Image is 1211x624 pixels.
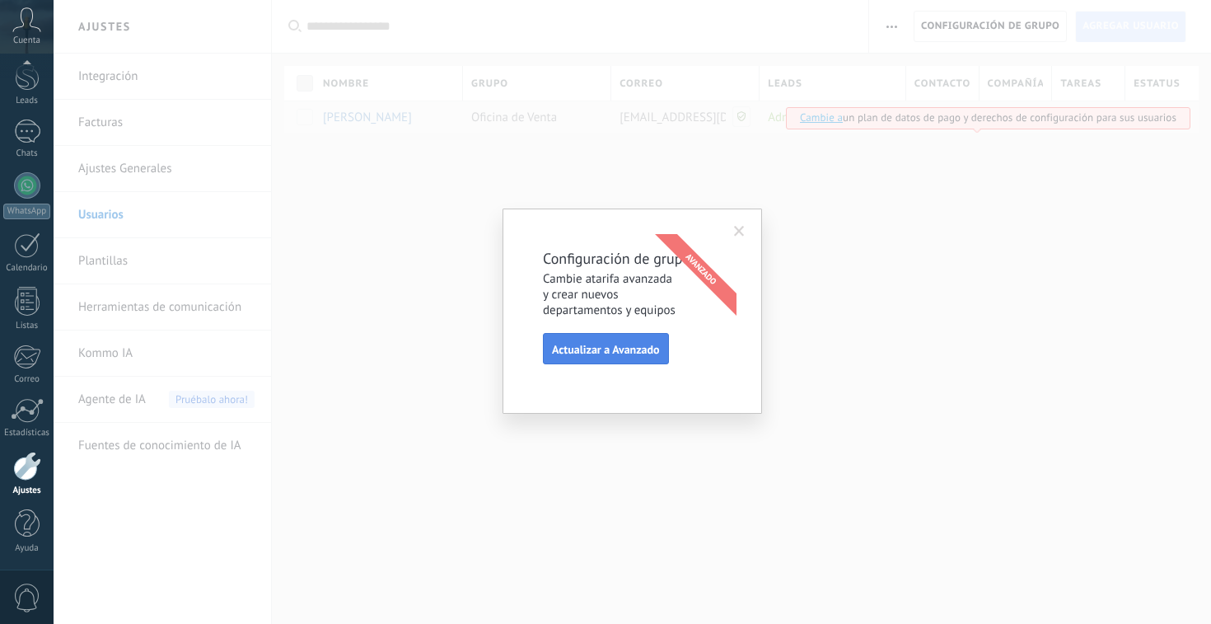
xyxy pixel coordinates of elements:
[3,96,51,106] div: Leads
[13,35,40,46] span: Cuenta
[3,543,51,554] div: Ayuda
[3,486,51,496] div: Ajustes
[652,220,750,319] div: avanzado
[543,340,669,356] a: Actualizar a Avanzado
[543,249,690,268] div: Configuración de grupo
[552,344,660,355] span: Actualizar a Avanzado
[543,333,669,364] button: Actualizar a Avanzado
[3,148,51,159] div: Chats
[3,428,51,439] div: Estadísticas
[3,374,51,385] div: Correo
[543,271,679,318] div: Cambie atarifa avanzada y crear nuevos departamentos y equipos
[3,263,51,274] div: Calendario
[3,321,51,331] div: Listas
[3,204,50,219] div: WhatsApp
